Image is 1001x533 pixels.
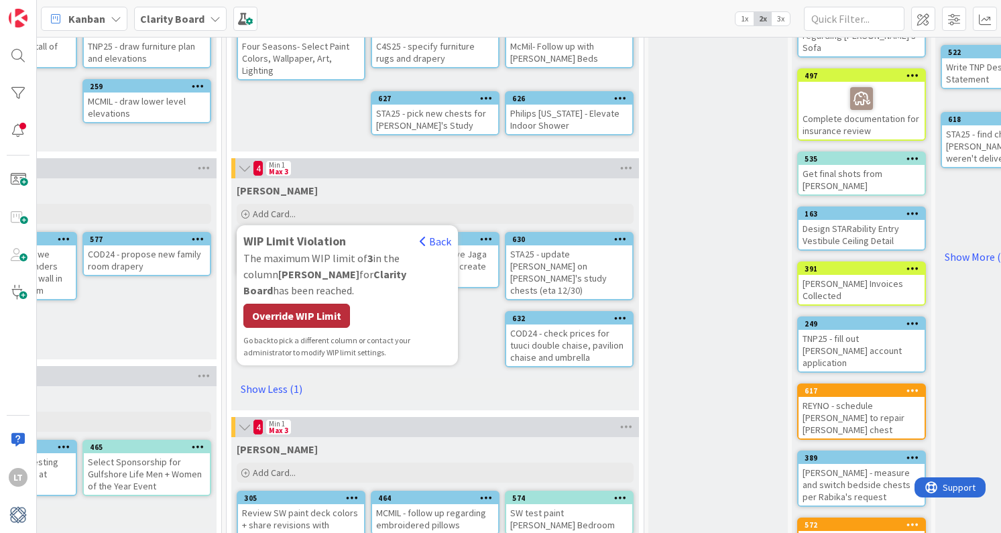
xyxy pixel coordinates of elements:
[799,452,925,464] div: 389
[506,245,632,299] div: STA25 - update [PERSON_NAME] on [PERSON_NAME]'s study chests (eta 12/30)
[805,453,925,463] div: 389
[799,220,925,249] div: Design STARability Entry Vestibule Ceiling Detail
[805,154,925,164] div: 535
[84,233,210,275] div: 577COD24 - propose new family room drapery
[799,82,925,139] div: Complete documentation for insurance review
[372,25,498,67] div: C4S25 - specify furniture rugs and drapery
[799,385,925,438] div: 617REYNO - schedule [PERSON_NAME] to repair [PERSON_NAME] chest
[735,12,754,25] span: 1x
[799,330,925,371] div: TNP25 - fill out [PERSON_NAME] account application
[238,492,364,504] div: 305
[372,93,498,134] div: 627STA25 - pick new chests for [PERSON_NAME]'s Study
[84,245,210,275] div: COD24 - propose new family room drapery
[84,233,210,245] div: 577
[506,105,632,134] div: Philips [US_STATE] - Elevate Indoor Shower
[799,263,925,304] div: 391[PERSON_NAME] Invoices Collected
[269,162,285,168] div: Min 1
[68,11,105,27] span: Kanban
[90,442,210,452] div: 465
[506,93,632,105] div: 626
[9,468,27,487] div: LT
[253,208,296,220] span: Add Card...
[506,312,632,324] div: 632
[805,264,925,274] div: 391
[420,233,451,249] div: Back
[84,453,210,495] div: Select Sponsorship for Gulfshore Life Men + Women of the Year Event
[269,168,288,175] div: Max 3
[754,12,772,25] span: 2x
[372,93,498,105] div: 627
[799,153,925,165] div: 535
[805,71,925,80] div: 497
[378,94,498,103] div: 627
[237,184,318,197] span: Lisa T.
[506,324,632,366] div: COD24 - check prices for tuuci double chaise, pavilion chaise and umbrella
[799,208,925,220] div: 163
[253,160,263,176] span: 4
[269,420,285,427] div: Min 1
[243,335,271,345] span: Go back
[512,235,632,244] div: 630
[84,93,210,122] div: MCMIL - draw lower level elevations
[84,80,210,122] div: 259MCMIL - draw lower level elevations
[269,427,288,434] div: Max 3
[804,7,904,31] input: Quick Filter...
[238,25,364,79] div: Four Seasons- Select Paint Colors, Wallpaper, Art, Lighting
[805,319,925,329] div: 249
[243,304,350,328] div: Override WIP Limit
[9,9,27,27] img: Visit kanbanzone.com
[805,209,925,219] div: 163
[84,441,210,453] div: 465
[244,493,364,503] div: 305
[243,232,451,250] div: WIP Limit Violation
[512,314,632,323] div: 632
[799,165,925,194] div: Get final shots from [PERSON_NAME]
[84,80,210,93] div: 259
[243,335,451,359] div: to pick a different column or contact your administrator to modify WIP limit settings.
[799,385,925,397] div: 617
[772,12,790,25] span: 3x
[799,263,925,275] div: 391
[237,378,634,400] a: Show Less (1)
[367,251,373,265] b: 3
[372,38,498,67] div: C4S25 - specify furniture rugs and drapery
[243,250,451,298] div: The maximum WIP limit of in the column for has been reached.
[506,312,632,366] div: 632COD24 - check prices for tuuci double chaise, pavilion chaise and umbrella
[90,82,210,91] div: 259
[253,467,296,479] span: Add Card...
[512,493,632,503] div: 574
[506,233,632,245] div: 630
[9,506,27,524] img: avatar
[799,70,925,139] div: 497Complete documentation for insurance review
[90,235,210,244] div: 577
[84,441,210,495] div: 465Select Sponsorship for Gulfshore Life Men + Women of the Year Event
[799,70,925,82] div: 497
[506,38,632,67] div: McMil- Follow up with [PERSON_NAME] Beds
[140,12,204,25] b: Clarity Board
[84,38,210,67] div: TNP25 - draw furniture plan and elevations
[278,268,359,281] b: [PERSON_NAME]
[506,492,632,504] div: 574
[506,233,632,299] div: 630STA25 - update [PERSON_NAME] on [PERSON_NAME]'s study chests (eta 12/30)
[799,464,925,506] div: [PERSON_NAME] - measure and switch bedside chests per Rabika's request
[799,153,925,194] div: 535Get final shots from [PERSON_NAME]
[799,318,925,371] div: 249TNP25 - fill out [PERSON_NAME] account application
[28,2,61,18] span: Support
[372,492,498,504] div: 464
[799,452,925,506] div: 389[PERSON_NAME] - measure and switch bedside chests per Rabika's request
[805,386,925,396] div: 617
[506,25,632,67] div: McMil- Follow up with [PERSON_NAME] Beds
[799,318,925,330] div: 249
[512,94,632,103] div: 626
[84,25,210,67] div: TNP25 - draw furniture plan and elevations
[799,397,925,438] div: REYNO - schedule [PERSON_NAME] to repair [PERSON_NAME] chest
[506,93,632,134] div: 626Philips [US_STATE] - Elevate Indoor Shower
[253,419,263,435] span: 4
[378,493,498,503] div: 464
[237,442,318,456] span: Lisa K.
[372,105,498,134] div: STA25 - pick new chests for [PERSON_NAME]'s Study
[805,520,925,530] div: 572
[799,208,925,249] div: 163Design STARability Entry Vestibule Ceiling Detail
[799,275,925,304] div: [PERSON_NAME] Invoices Collected
[238,38,364,79] div: Four Seasons- Select Paint Colors, Wallpaper, Art, Lighting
